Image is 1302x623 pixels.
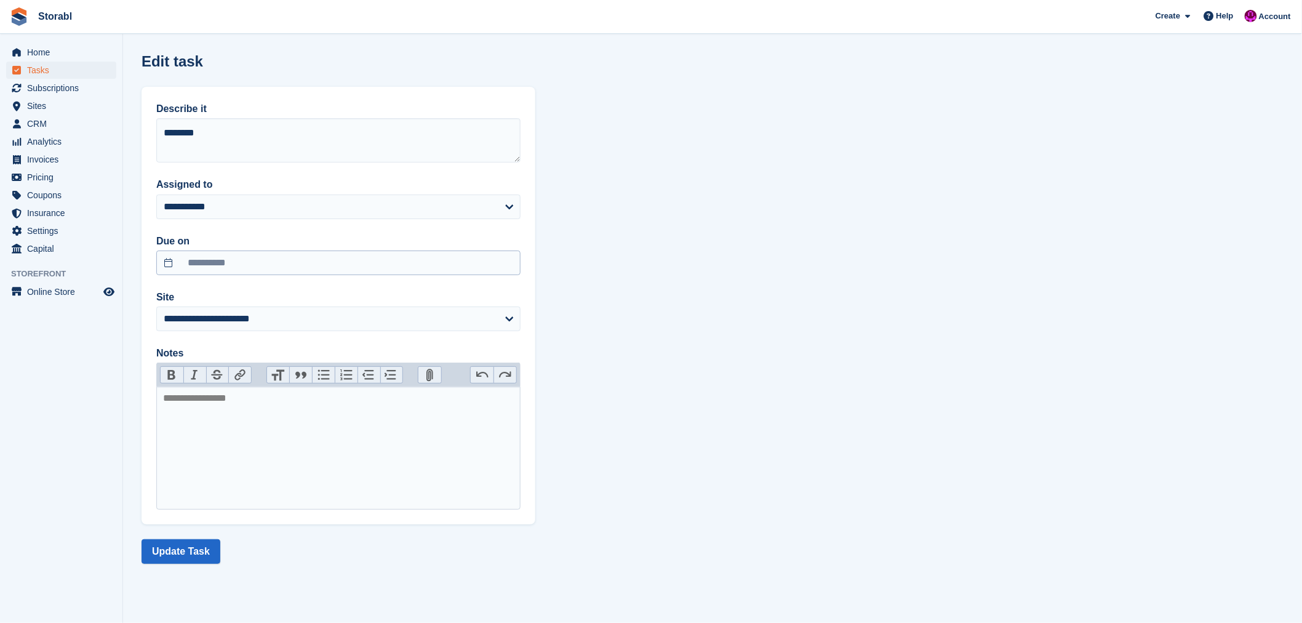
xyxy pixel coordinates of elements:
[6,187,116,204] a: menu
[6,97,116,115] a: menu
[102,284,116,299] a: Preview store
[6,204,116,222] a: menu
[27,204,101,222] span: Insurance
[1245,10,1257,22] img: Helen Morton
[1216,10,1234,22] span: Help
[27,283,101,300] span: Online Store
[156,102,521,116] label: Describe it
[6,79,116,97] a: menu
[6,115,116,132] a: menu
[228,367,251,383] button: Link
[6,283,116,300] a: menu
[156,234,521,249] label: Due on
[380,367,403,383] button: Increase Level
[335,367,357,383] button: Numbers
[33,6,77,26] a: Storabl
[10,7,28,26] img: stora-icon-8386f47178a22dfd0bd8f6a31ec36ba5ce8667c1dd55bd0f319d3a0aa187defe.svg
[27,187,101,204] span: Coupons
[6,44,116,61] a: menu
[27,62,101,79] span: Tasks
[418,367,441,383] button: Attach Files
[6,222,116,239] a: menu
[312,367,335,383] button: Bullets
[6,240,116,257] a: menu
[6,169,116,186] a: menu
[11,268,122,280] span: Storefront
[27,222,101,239] span: Settings
[142,53,203,70] h1: Edit task
[6,133,116,150] a: menu
[156,290,521,305] label: Site
[183,367,206,383] button: Italic
[289,367,312,383] button: Quote
[27,151,101,168] span: Invoices
[1259,10,1291,23] span: Account
[206,367,229,383] button: Strikethrough
[1156,10,1180,22] span: Create
[357,367,380,383] button: Decrease Level
[156,346,521,361] label: Notes
[27,115,101,132] span: CRM
[6,151,116,168] a: menu
[27,79,101,97] span: Subscriptions
[161,367,183,383] button: Bold
[267,367,290,383] button: Heading
[27,44,101,61] span: Home
[27,169,101,186] span: Pricing
[6,62,116,79] a: menu
[471,367,493,383] button: Undo
[493,367,516,383] button: Redo
[27,133,101,150] span: Analytics
[27,240,101,257] span: Capital
[156,177,521,192] label: Assigned to
[27,97,101,115] span: Sites
[142,539,220,564] button: Update Task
